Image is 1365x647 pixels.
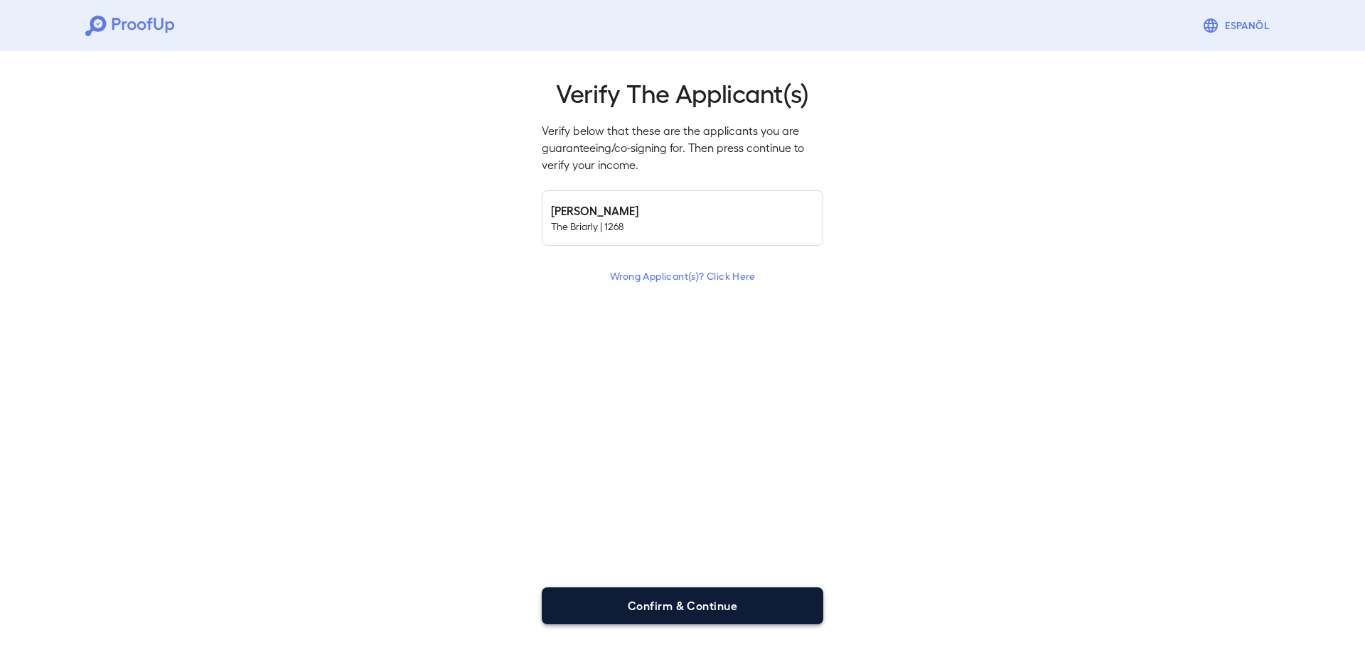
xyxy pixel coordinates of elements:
button: Confirm & Continue [542,587,823,624]
h6: [PERSON_NAME] [551,202,814,219]
h2: Verify The Applicant(s) [542,77,823,108]
button: Espanõl [1197,11,1280,40]
button: Wrong Applicant(s)? Click Here [604,263,761,289]
p: Verify below that these are the applicants you are guaranteeing/co-signing for. Then press contin... [542,122,823,173]
p: The Briarly | 1268 [551,219,814,234]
